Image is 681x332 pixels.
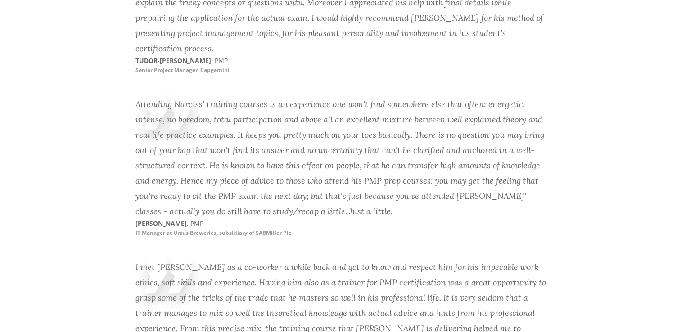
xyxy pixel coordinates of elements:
[187,219,203,228] span: , PMP
[135,229,291,237] small: IT Manager at Ursus Breweries, subsidiary of SABMiller Plc
[135,219,341,237] p: [PERSON_NAME]
[135,56,341,74] p: TUDOR-[PERSON_NAME]
[135,97,546,219] div: Attending Narciss' training courses is an experience one won't find somewhere else that often: en...
[211,56,228,65] span: , PMP
[135,66,230,74] small: Senior Project Manager, Capgemini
